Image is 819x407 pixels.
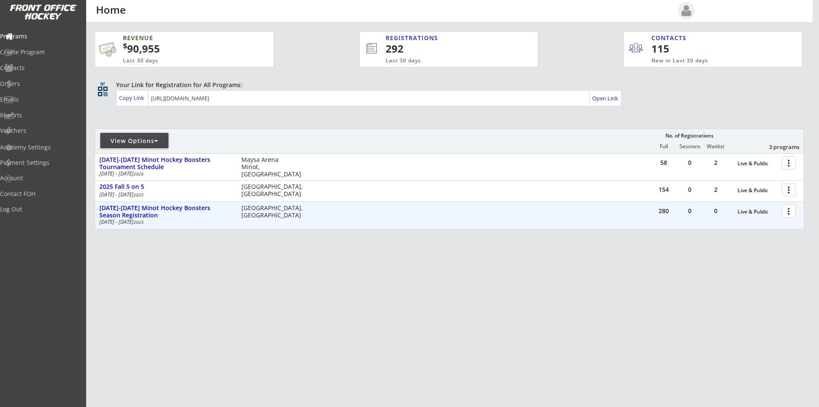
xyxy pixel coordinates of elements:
div: 58 [651,160,677,166]
div: 0 [677,187,703,193]
div: New in Last 30 days [651,57,762,64]
div: 154 [651,187,677,193]
button: more_vert [782,183,796,196]
div: 3 programs [755,143,799,151]
div: Maysa Arena Minot, [GEOGRAPHIC_DATA] [241,156,308,178]
div: 90,955 [123,41,247,56]
button: more_vert [782,156,796,170]
div: [DATE] - [DATE] [99,171,230,176]
em: 2026 [134,171,144,177]
div: Live & Public [738,161,778,167]
div: Live & Public [738,187,778,193]
div: Copy Link [119,94,146,102]
div: 2025 Fall 5 on 5 [99,183,232,190]
em: 2025 [134,219,144,225]
em: 2025 [134,192,144,198]
div: Last 30 days [386,57,503,64]
div: 280 [651,208,677,214]
div: 115 [651,41,704,56]
div: Waitlist [703,143,728,149]
div: 2 [703,187,729,193]
div: Last 30 days [123,57,232,64]
div: REVENUE [123,34,232,42]
div: Full [651,143,677,149]
div: [DATE]-[DATE] Minot Hockey Boosters Season Registration [99,205,232,219]
button: more_vert [782,205,796,218]
div: [GEOGRAPHIC_DATA], [GEOGRAPHIC_DATA] [241,183,308,198]
div: REGISTRATIONS [386,34,498,42]
div: Live & Public [738,209,778,215]
div: View Options [100,137,168,145]
sup: $ [123,41,127,51]
div: Your Link for Registration for All Programs: [116,81,778,89]
div: 0 [677,208,703,214]
div: CONTACTS [651,34,690,42]
div: [DATE] - [DATE] [99,220,230,225]
div: 0 [677,160,703,166]
div: 0 [703,208,729,214]
div: No. of Registrations [663,133,716,139]
div: [DATE] - [DATE] [99,192,230,197]
div: 292 [386,41,509,56]
div: Open Link [592,95,619,102]
button: qr_code [96,85,109,98]
a: Open Link [592,92,619,104]
div: Sessions [677,143,703,149]
div: [DATE]-[DATE] Minot Hockey Boosters Tournament Schedule [99,156,232,171]
div: [GEOGRAPHIC_DATA], [GEOGRAPHIC_DATA] [241,205,308,219]
div: 2 [703,160,729,166]
div: qr [97,81,107,86]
